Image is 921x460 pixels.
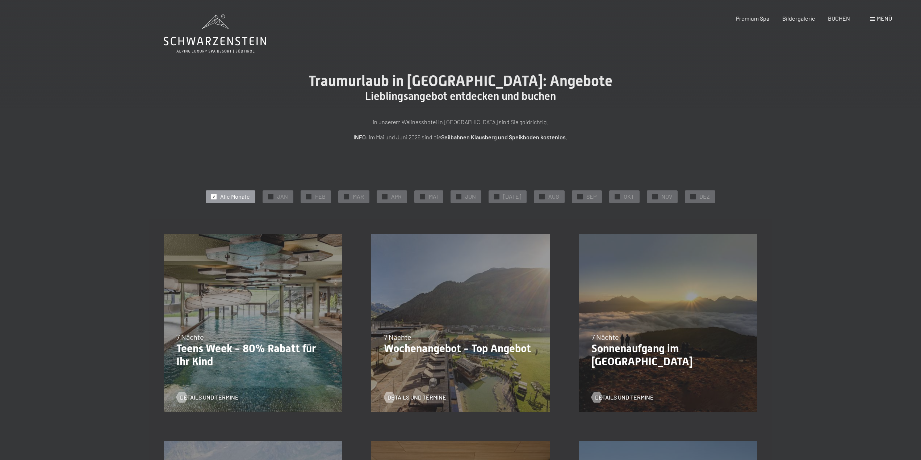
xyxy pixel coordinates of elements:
span: NOV [661,193,672,201]
p: : Im Mai und Juni 2025 sind die . [280,132,642,142]
a: Bildergalerie [782,15,815,22]
span: Alle Monate [220,193,250,201]
span: ✓ [307,194,310,199]
a: Details und Termine [384,393,446,401]
span: Lieblingsangebot entdecken und buchen [365,90,556,102]
span: SEP [586,193,596,201]
a: BUCHEN [828,15,850,22]
span: [DATE] [503,193,521,201]
span: Traumurlaub in [GEOGRAPHIC_DATA]: Angebote [309,72,612,89]
strong: Seilbahnen Klausberg und Speikboden kostenlos [441,134,566,140]
span: ✓ [541,194,544,199]
span: ✓ [579,194,582,199]
span: ✓ [345,194,348,199]
span: ✓ [213,194,215,199]
span: 7 Nächte [176,333,204,341]
span: FEB [315,193,326,201]
span: JUN [465,193,476,201]
span: MAI [429,193,438,201]
span: ✓ [457,194,460,199]
span: Details und Termine [180,393,239,401]
span: 7 Nächte [591,333,619,341]
span: Details und Termine [388,393,446,401]
span: APR [391,193,402,201]
p: Wochenangebot - Top Angebot [384,342,537,355]
span: ✓ [692,194,695,199]
span: ✓ [269,194,272,199]
span: AUG [548,193,559,201]
p: Teens Week - 80% Rabatt für Ihr Kind [176,342,330,368]
span: DEZ [699,193,710,201]
p: Sonnenaufgang im [GEOGRAPHIC_DATA] [591,342,745,368]
span: ✓ [616,194,619,199]
a: Details und Termine [176,393,239,401]
span: ✓ [421,194,424,199]
span: JAN [277,193,288,201]
a: Premium Spa [736,15,769,22]
strong: INFO [353,134,366,140]
span: OKT [624,193,634,201]
span: 7 Nächte [384,333,411,341]
span: ✓ [384,194,386,199]
p: In unserem Wellnesshotel in [GEOGRAPHIC_DATA] sind Sie goldrichtig. [280,117,642,127]
span: Menü [877,15,892,22]
span: MAR [353,193,364,201]
span: Details und Termine [595,393,654,401]
span: ✓ [495,194,498,199]
span: ✓ [654,194,657,199]
a: Details und Termine [591,393,654,401]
